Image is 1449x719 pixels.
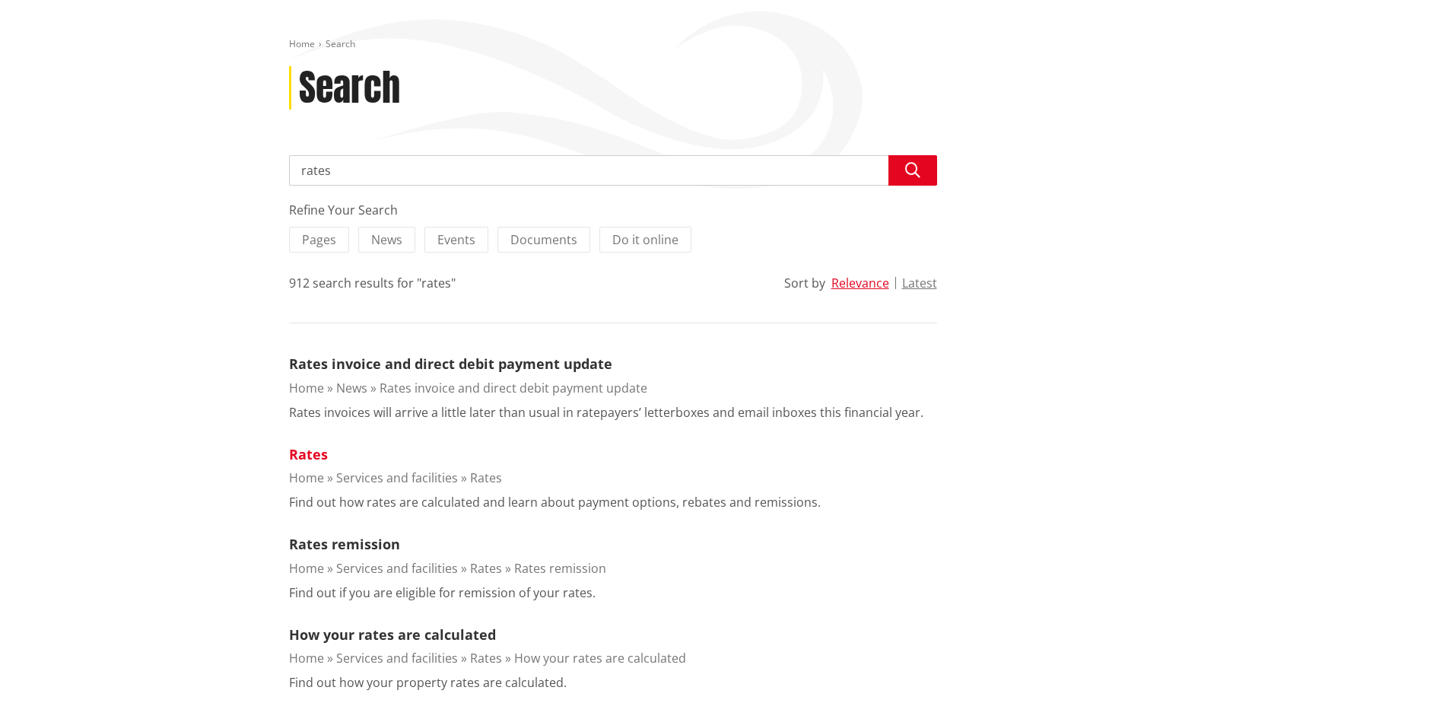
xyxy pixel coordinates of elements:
span: Pages [302,231,336,248]
h1: Search [299,66,400,110]
button: Relevance [831,276,889,290]
a: Services and facilities [336,650,458,667]
nav: breadcrumb [289,38,1161,51]
iframe: Messenger Launcher [1379,655,1434,710]
span: Do it online [612,231,678,248]
p: Find out if you are eligible for remission of your rates. [289,584,596,602]
a: Services and facilities [336,469,458,486]
a: How your rates are calculated [289,625,496,644]
button: Latest [902,276,937,290]
span: Events [437,231,475,248]
p: Find out how rates are calculated and learn about payment options, rebates and remissions. [289,493,821,511]
a: Rates invoice and direct debit payment update [380,380,647,396]
a: Home [289,650,324,667]
a: Rates remission [514,560,606,577]
p: Rates invoices will arrive a little later than usual in ratepayers’ letterboxes and email inboxes... [289,403,923,422]
a: Home [289,37,315,50]
span: News [371,231,402,248]
a: Home [289,380,324,396]
span: Search [326,37,355,50]
div: 912 search results for "rates" [289,274,456,292]
div: Refine Your Search [289,201,937,219]
p: Find out how your property rates are calculated. [289,673,567,692]
a: Rates [470,469,502,486]
input: Search input [289,155,937,186]
div: Sort by [784,274,825,292]
a: News [336,380,367,396]
span: Documents [510,231,577,248]
a: Rates [470,560,502,577]
a: Rates remission [289,535,400,553]
a: Rates [470,650,502,667]
a: Home [289,469,324,486]
a: Rates invoice and direct debit payment update [289,355,612,373]
a: Rates [289,445,328,463]
a: How your rates are calculated [514,650,686,667]
a: Home [289,560,324,577]
a: Services and facilities [336,560,458,577]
